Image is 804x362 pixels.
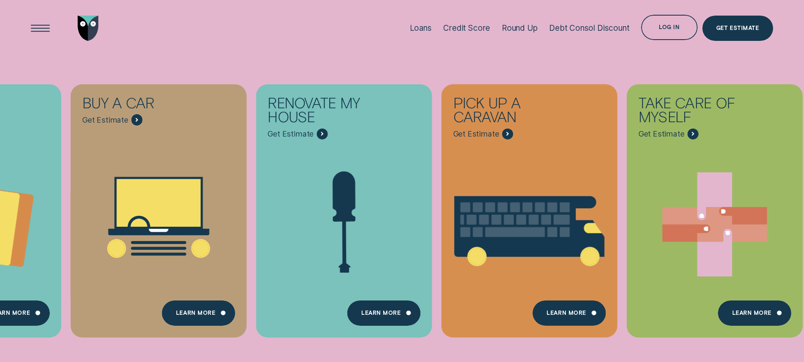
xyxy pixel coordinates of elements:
a: Get Estimate [702,16,773,41]
div: Debt Consol Discount [549,23,629,33]
div: Loans [410,23,432,33]
span: Get Estimate [639,129,685,139]
a: Learn More [162,300,235,326]
button: Open Menu [28,16,53,41]
div: Pick up a caravan [453,96,566,128]
div: Renovate My House [268,96,380,128]
div: Round Up [502,23,538,33]
div: Credit Score [443,23,490,33]
div: Take care of myself [639,96,751,128]
a: Learn more [347,300,420,326]
a: Buy a car - Learn more [70,84,246,330]
span: Get Estimate [82,115,128,125]
a: Pick up a caravan - Learn more [441,84,617,330]
a: Learn more [718,300,791,326]
span: Get Estimate [268,129,314,139]
a: Take care of myself - Learn more [627,84,803,330]
button: Log in [641,15,697,40]
img: Wisr [78,16,99,41]
span: Get Estimate [453,129,499,139]
a: Renovate My House - Learn more [256,84,432,330]
div: Buy a car [82,96,195,114]
a: Learn More [533,300,606,326]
